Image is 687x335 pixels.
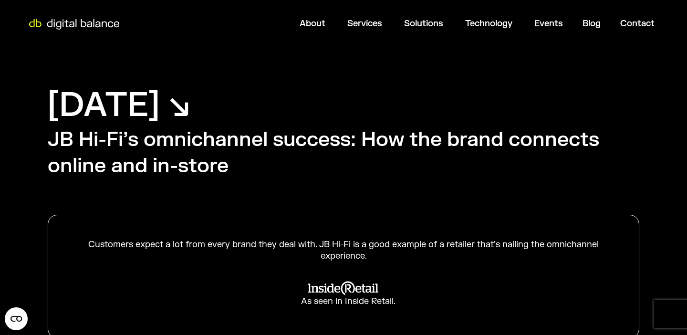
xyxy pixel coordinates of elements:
[291,296,396,307] div: As seen in Inside Retail.
[72,273,615,314] a: As seen in Inside Retail.
[48,84,190,127] h1: [DATE] ↘︎
[72,239,615,262] div: Customers expect a lot from every brand they deal with. JB Hi-Fi is a good example of a retailer ...
[125,14,662,33] nav: Menu
[534,18,563,29] a: Events
[583,18,601,29] a: Blog
[620,18,655,29] a: Contact
[5,307,28,330] button: Open CMP widget
[347,18,382,29] a: Services
[48,127,639,179] h2: JB Hi-Fi’s omnichannel success: How the brand connects online and in-store
[24,19,125,30] img: Digital Balance logo
[125,14,662,33] div: Menu Toggle
[300,18,325,29] a: About
[465,18,512,29] a: Technology
[404,18,443,29] a: Solutions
